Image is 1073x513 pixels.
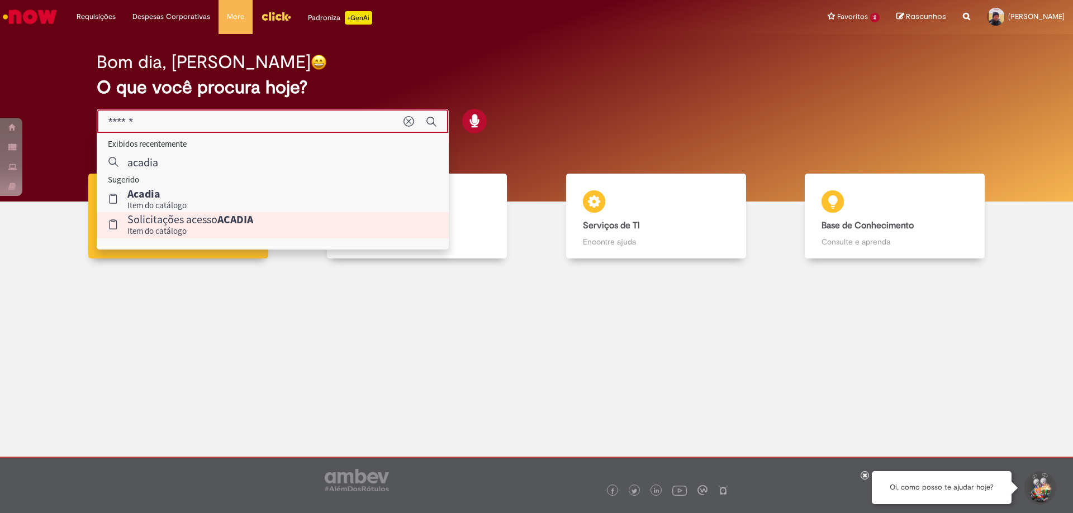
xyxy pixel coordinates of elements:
[583,236,729,247] p: Encontre ajuda
[896,12,946,22] a: Rascunhos
[308,11,372,25] div: Padroniza
[59,174,298,259] a: Tirar dúvidas Tirar dúvidas com Lupi Assist e Gen Ai
[227,11,244,22] span: More
[1,6,59,28] img: ServiceNow
[822,236,968,247] p: Consulte e aprenda
[870,13,880,22] span: 2
[718,485,728,495] img: logo_footer_naosei.png
[77,11,116,22] span: Requisições
[822,220,914,231] b: Base de Conhecimento
[583,220,640,231] b: Serviços de TI
[632,488,637,494] img: logo_footer_twitter.png
[654,488,659,495] img: logo_footer_linkedin.png
[672,483,687,497] img: logo_footer_youtube.png
[345,11,372,25] p: +GenAi
[325,469,389,491] img: logo_footer_ambev_rotulo_gray.png
[1008,12,1065,21] span: [PERSON_NAME]
[261,8,291,25] img: click_logo_yellow_360x200.png
[610,488,615,494] img: logo_footer_facebook.png
[776,174,1015,259] a: Base de Conhecimento Consulte e aprenda
[132,11,210,22] span: Despesas Corporativas
[1023,471,1056,505] button: Iniciar Conversa de Suporte
[872,471,1012,504] div: Oi, como posso te ajudar hoje?
[97,52,311,72] h2: Bom dia, [PERSON_NAME]
[97,78,977,97] h2: O que você procura hoje?
[536,174,776,259] a: Serviços de TI Encontre ajuda
[697,485,708,495] img: logo_footer_workplace.png
[837,11,868,22] span: Favoritos
[906,11,946,22] span: Rascunhos
[311,54,327,70] img: happy-face.png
